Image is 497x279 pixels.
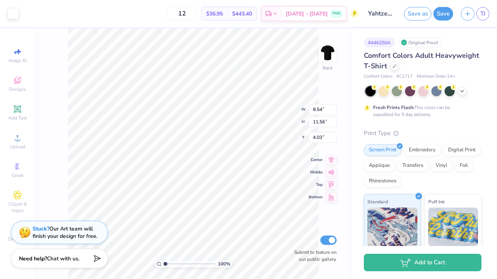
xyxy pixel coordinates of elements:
[364,254,481,271] button: Add to Cart
[9,57,27,64] span: Image AI
[309,170,323,175] span: Middle
[404,144,441,156] div: Embroidery
[309,182,323,187] span: Top
[19,255,47,262] strong: Need help?
[290,249,337,263] label: Submit to feature on our public gallery.
[232,10,252,18] span: $443.40
[480,9,485,18] span: TJ
[443,144,481,156] div: Digital Print
[47,255,80,262] span: Chat with us.
[364,51,479,71] span: Comfort Colors Adult Heavyweight T-Shirt
[364,160,395,172] div: Applique
[364,73,393,80] span: Comfort Colors
[320,45,335,61] img: Back
[4,201,31,213] span: Clipart & logos
[373,104,469,118] div: This color can be expedited for 5 day delivery.
[397,160,428,172] div: Transfers
[404,7,431,21] button: Save as
[433,7,453,21] button: Save
[428,208,478,246] img: Puff Ink
[362,6,400,21] input: Untitled Design
[364,144,401,156] div: Screen Print
[167,7,197,21] input: – –
[476,7,489,21] a: TJ
[364,129,481,138] div: Print Type
[323,64,333,71] div: Back
[428,198,445,206] span: Puff Ink
[431,160,452,172] div: Vinyl
[12,172,24,178] span: Greek
[364,175,401,187] div: Rhinestones
[33,225,97,240] div: Our Art team will finish your design for free.
[455,160,473,172] div: Foil
[286,10,328,18] span: [DATE] - [DATE]
[218,260,230,267] span: 100 %
[332,11,341,16] span: FREE
[364,38,395,47] div: # 446250A
[33,225,49,232] strong: Stuck?
[8,236,27,242] span: Decorate
[10,144,25,150] span: Upload
[9,86,26,92] span: Designs
[367,198,388,206] span: Standard
[373,104,414,111] strong: Fresh Prints Flash:
[399,38,442,47] div: Original Proof
[309,194,323,200] span: Bottom
[206,10,223,18] span: $36.95
[367,208,417,246] img: Standard
[417,73,455,80] span: Minimum Order: 24 +
[8,115,27,121] span: Add Text
[396,73,413,80] span: # C1717
[309,157,323,163] span: Center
